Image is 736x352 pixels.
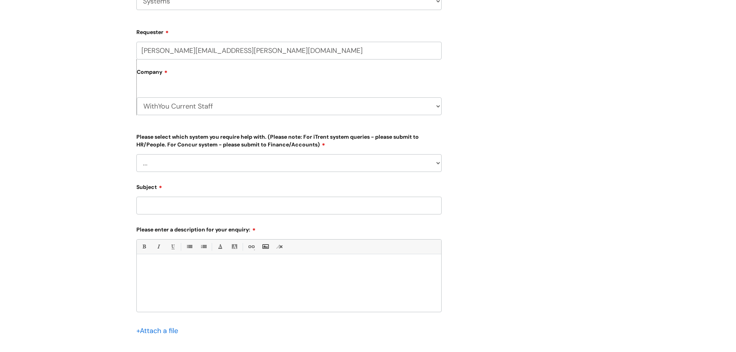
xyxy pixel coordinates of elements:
label: Requester [136,26,442,36]
a: • Unordered List (Ctrl-Shift-7) [184,242,194,252]
a: Bold (Ctrl-B) [139,242,149,252]
a: Link [246,242,256,252]
div: Attach a file [136,325,183,337]
label: Subject [136,181,442,190]
a: Remove formatting (Ctrl-\) [275,242,284,252]
a: Italic (Ctrl-I) [153,242,163,252]
input: Email [136,42,442,60]
span: + [136,326,140,335]
label: Please select which system you require help with. (Please note: For iTrent system queries - pleas... [136,132,442,148]
label: Company [137,66,442,83]
a: Back Color [229,242,239,252]
a: 1. Ordered List (Ctrl-Shift-8) [199,242,208,252]
a: Font Color [215,242,225,252]
a: Insert Image... [260,242,270,252]
a: Underline(Ctrl-U) [168,242,177,252]
label: Please enter a description for your enquiry: [136,224,442,233]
